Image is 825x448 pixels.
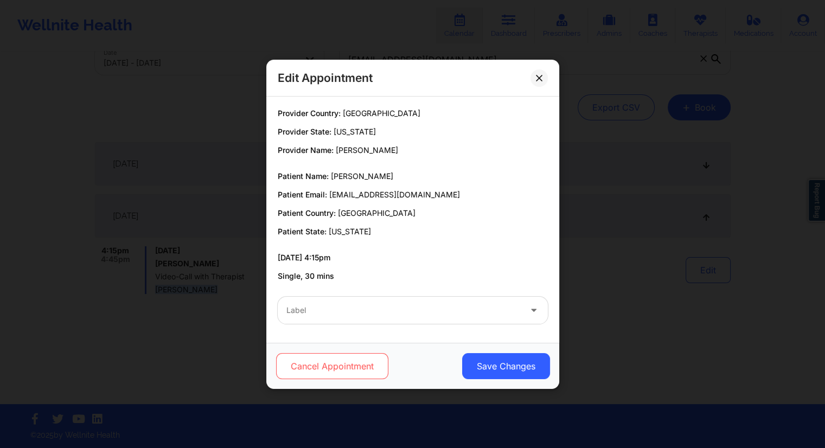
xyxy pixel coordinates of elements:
[278,226,548,237] p: Patient State:
[343,108,420,118] span: [GEOGRAPHIC_DATA]
[462,353,549,379] button: Save Changes
[278,108,548,119] p: Provider Country:
[278,189,548,200] p: Patient Email:
[278,171,548,182] p: Patient Name:
[278,145,548,156] p: Provider Name:
[278,71,373,85] h2: Edit Appointment
[278,271,548,281] p: Single, 30 mins
[278,252,548,263] p: [DATE] 4:15pm
[336,145,398,155] span: [PERSON_NAME]
[329,190,460,199] span: [EMAIL_ADDRESS][DOMAIN_NAME]
[278,126,548,137] p: Provider State:
[276,353,388,379] button: Cancel Appointment
[331,171,393,181] span: [PERSON_NAME]
[278,208,548,219] p: Patient Country:
[334,127,376,136] span: [US_STATE]
[338,208,415,217] span: [GEOGRAPHIC_DATA]
[329,227,371,236] span: [US_STATE]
